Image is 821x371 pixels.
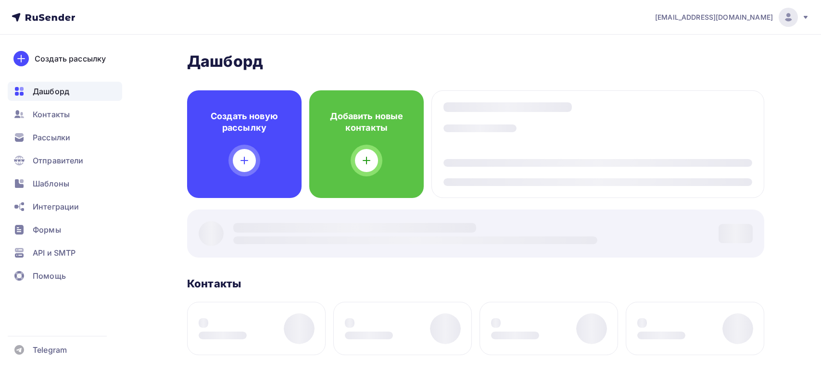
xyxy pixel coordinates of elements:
[33,132,70,143] span: Рассылки
[187,277,241,290] h3: Контакты
[33,344,67,356] span: Telegram
[33,86,69,97] span: Дашборд
[8,220,122,239] a: Формы
[33,224,61,235] span: Формы
[33,155,84,166] span: Отправители
[33,247,76,259] span: API и SMTP
[33,109,70,120] span: Контакты
[33,178,69,189] span: Шаблоны
[8,128,122,147] a: Рассылки
[187,52,764,71] h2: Дашборд
[8,151,122,170] a: Отправители
[655,12,773,22] span: [EMAIL_ADDRESS][DOMAIN_NAME]
[8,174,122,193] a: Шаблоны
[33,270,66,282] span: Помощь
[33,201,79,212] span: Интеграции
[202,111,286,134] h4: Создать новую рассылку
[8,82,122,101] a: Дашборд
[655,8,809,27] a: [EMAIL_ADDRESS][DOMAIN_NAME]
[325,111,408,134] h4: Добавить новые контакты
[35,53,106,64] div: Создать рассылку
[8,105,122,124] a: Контакты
